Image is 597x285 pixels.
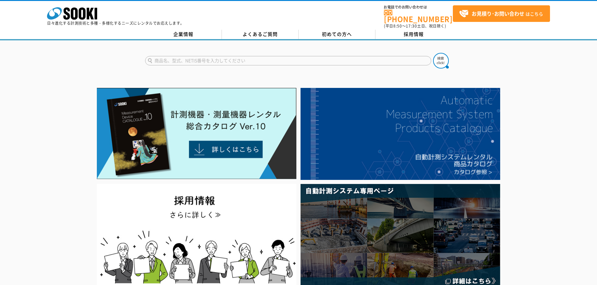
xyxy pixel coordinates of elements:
[384,10,453,23] a: [PHONE_NUMBER]
[301,88,500,180] img: 自動計測システムカタログ
[47,21,184,25] p: 日々進化する計測技術と多種・多様化するニーズにレンタルでお応えします。
[459,9,543,18] span: はこちら
[393,23,402,29] span: 8:50
[433,53,449,69] img: btn_search.png
[97,88,296,179] img: Catalog Ver10
[299,30,375,39] a: 初めての方へ
[222,30,299,39] a: よくあるご質問
[472,10,524,17] strong: お見積り･お問い合わせ
[406,23,417,29] span: 17:30
[384,23,446,29] span: (平日 ～ 土日、祝日除く)
[322,31,352,38] span: 初めての方へ
[145,56,431,65] input: 商品名、型式、NETIS番号を入力してください
[145,30,222,39] a: 企業情報
[384,5,453,9] span: お電話でのお問い合わせは
[375,30,452,39] a: 採用情報
[453,5,550,22] a: お見積り･お問い合わせはこちら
